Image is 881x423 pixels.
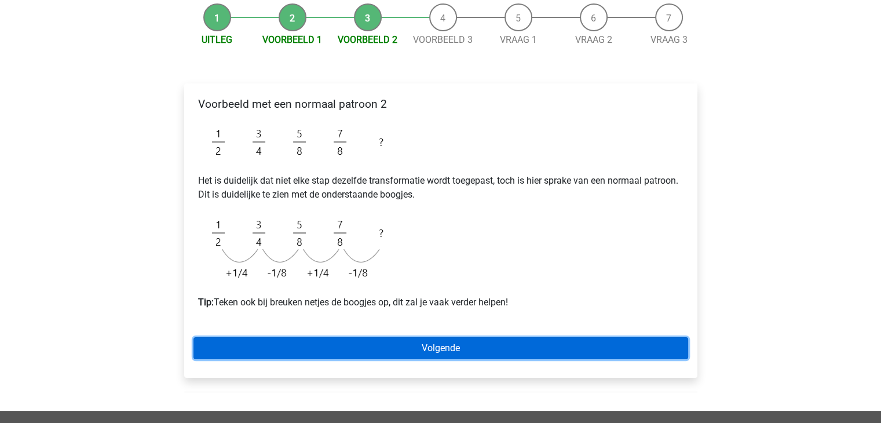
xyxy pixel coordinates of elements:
[193,337,688,359] a: Volgende
[500,34,537,45] a: Vraag 1
[202,34,232,45] a: Uitleg
[198,211,401,286] img: Fractions_example_2_1.png
[198,174,683,202] p: Het is duidelijk dat niet elke stap dezelfde transformatie wordt toegepast, toch is hier sprake v...
[198,120,401,165] img: Fractions_example_2.png
[338,34,397,45] a: Voorbeeld 2
[198,297,214,308] b: Tip:
[413,34,473,45] a: Voorbeeld 3
[198,296,683,309] p: Teken ook bij breuken netjes de boogjes op, dit zal je vaak verder helpen!
[198,97,683,111] h4: Voorbeeld met een normaal patroon 2
[575,34,612,45] a: Vraag 2
[262,34,322,45] a: Voorbeeld 1
[650,34,688,45] a: Vraag 3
